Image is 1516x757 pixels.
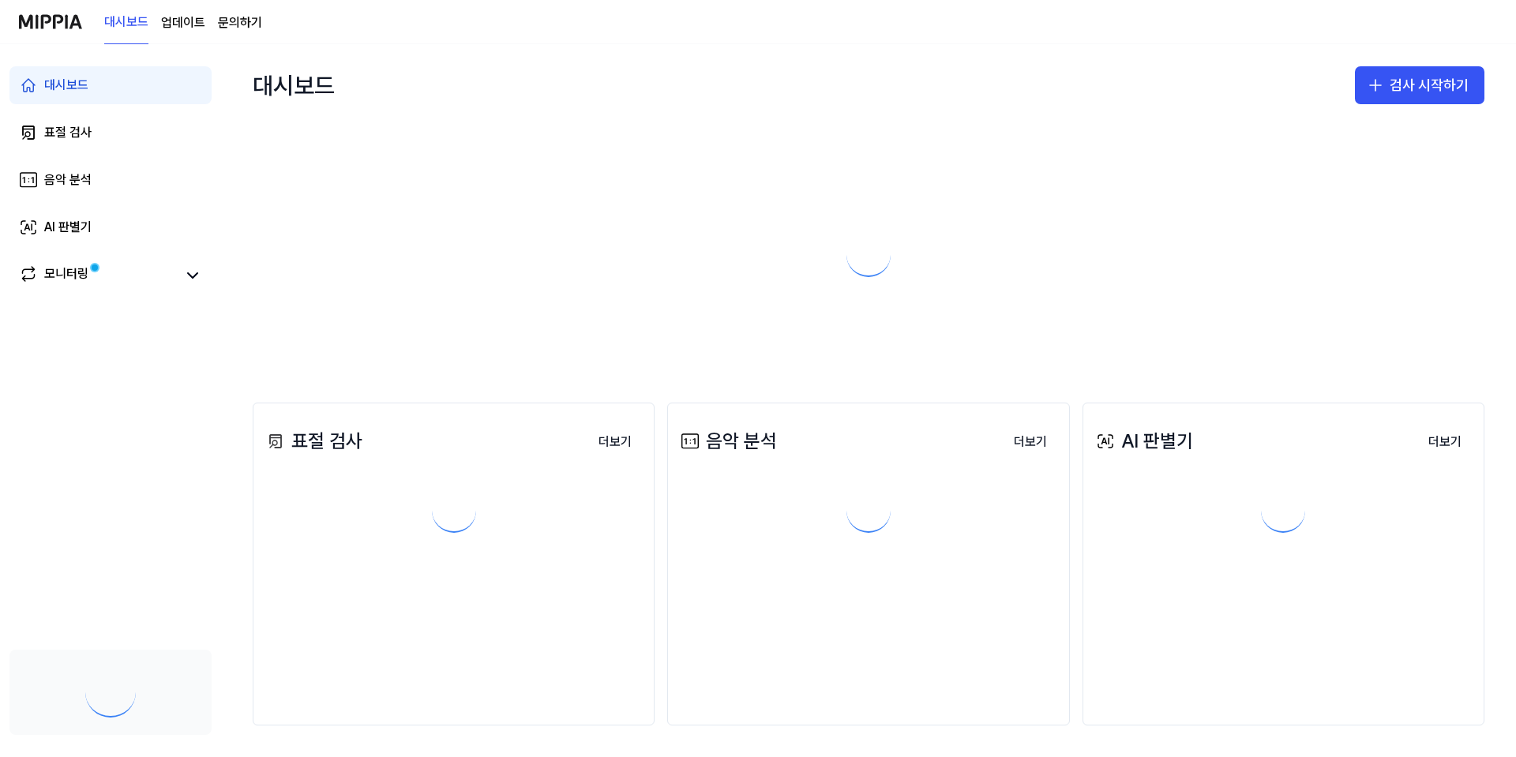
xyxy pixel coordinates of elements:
[677,426,777,456] div: 음악 분석
[161,13,205,32] a: 업데이트
[104,1,148,44] a: 대시보드
[9,208,212,246] a: AI 판별기
[44,264,88,287] div: 모니터링
[586,425,644,458] a: 더보기
[218,13,262,32] a: 문의하기
[1001,426,1060,458] button: 더보기
[1355,66,1484,104] button: 검사 시작하기
[9,66,212,104] a: 대시보드
[19,264,177,287] a: 모니터링
[44,218,92,237] div: AI 판별기
[253,60,335,111] div: 대시보드
[9,161,212,199] a: 음악 분석
[1001,425,1060,458] a: 더보기
[586,426,644,458] button: 더보기
[44,123,92,142] div: 표절 검사
[263,426,362,456] div: 표절 검사
[9,114,212,152] a: 표절 검사
[1416,426,1474,458] button: 더보기
[44,76,88,95] div: 대시보드
[44,171,92,189] div: 음악 분석
[1416,425,1474,458] a: 더보기
[1093,426,1193,456] div: AI 판별기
